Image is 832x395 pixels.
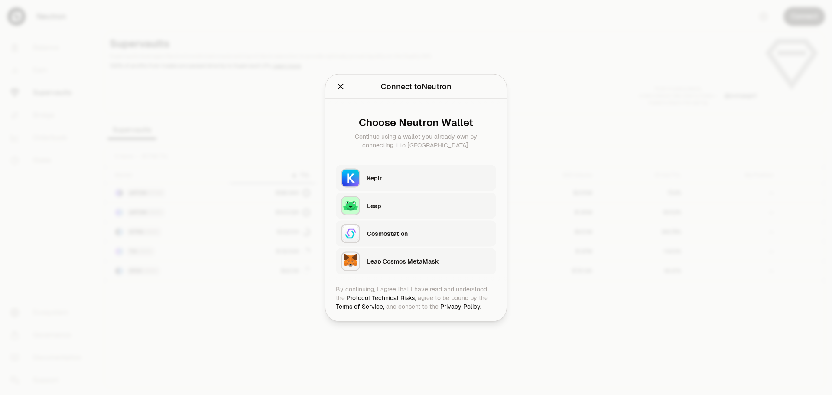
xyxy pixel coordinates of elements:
div: Keplr [367,173,491,182]
img: Leap [341,196,360,215]
div: Leap [367,201,491,210]
a: Terms of Service, [336,302,384,310]
button: KeplrKeplr [336,165,496,191]
img: Cosmostation [341,224,360,243]
button: Leap Cosmos MetaMaskLeap Cosmos MetaMask [336,248,496,274]
button: CosmostationCosmostation [336,220,496,246]
button: LeapLeap [336,193,496,219]
button: Close [336,80,345,92]
img: Leap Cosmos MetaMask [341,251,360,271]
div: Continue using a wallet you already own by connecting it to [GEOGRAPHIC_DATA]. [343,132,489,149]
div: Connect to Neutron [381,80,452,92]
div: By continuing, I agree that I have read and understood the agree to be bound by the and consent t... [336,284,496,310]
div: Cosmostation [367,229,491,238]
a: Privacy Policy. [440,302,481,310]
a: Protocol Technical Risks, [347,294,416,301]
img: Keplr [341,168,360,187]
div: Choose Neutron Wallet [343,116,489,128]
div: Leap Cosmos MetaMask [367,257,491,265]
